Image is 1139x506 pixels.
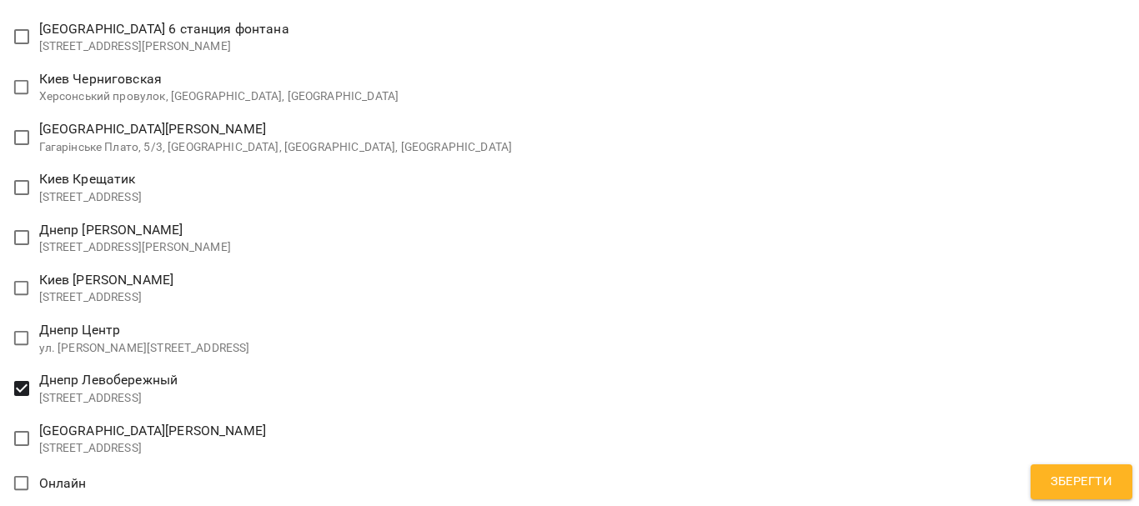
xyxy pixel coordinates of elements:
[39,139,513,156] p: Гагарінське Плато, 5/3, [GEOGRAPHIC_DATA], [GEOGRAPHIC_DATA], [GEOGRAPHIC_DATA]
[39,390,178,407] p: [STREET_ADDRESS]
[39,222,183,238] span: Днепр [PERSON_NAME]
[39,121,266,137] span: [GEOGRAPHIC_DATA][PERSON_NAME]
[1051,471,1112,493] span: Зберегти
[39,322,121,338] span: Днепр Центр
[39,189,142,206] p: [STREET_ADDRESS]
[39,475,87,491] span: Онлайн
[39,340,250,357] p: ул. [PERSON_NAME][STREET_ADDRESS]
[39,88,399,105] p: Херсонський провулок, [GEOGRAPHIC_DATA], [GEOGRAPHIC_DATA]
[39,289,174,306] p: [STREET_ADDRESS]
[39,372,178,388] span: Днепр Левобережный
[39,21,289,37] span: [GEOGRAPHIC_DATA] 6 станция фонтана
[39,423,266,438] span: [GEOGRAPHIC_DATA][PERSON_NAME]
[1031,464,1132,499] button: Зберегти
[39,440,266,457] p: [STREET_ADDRESS]
[39,38,289,55] p: [STREET_ADDRESS][PERSON_NAME]
[39,71,163,87] span: Киев Черниговская
[39,239,231,256] p: [STREET_ADDRESS][PERSON_NAME]
[39,272,174,288] span: Киев [PERSON_NAME]
[39,171,136,187] span: Киев Крещатик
